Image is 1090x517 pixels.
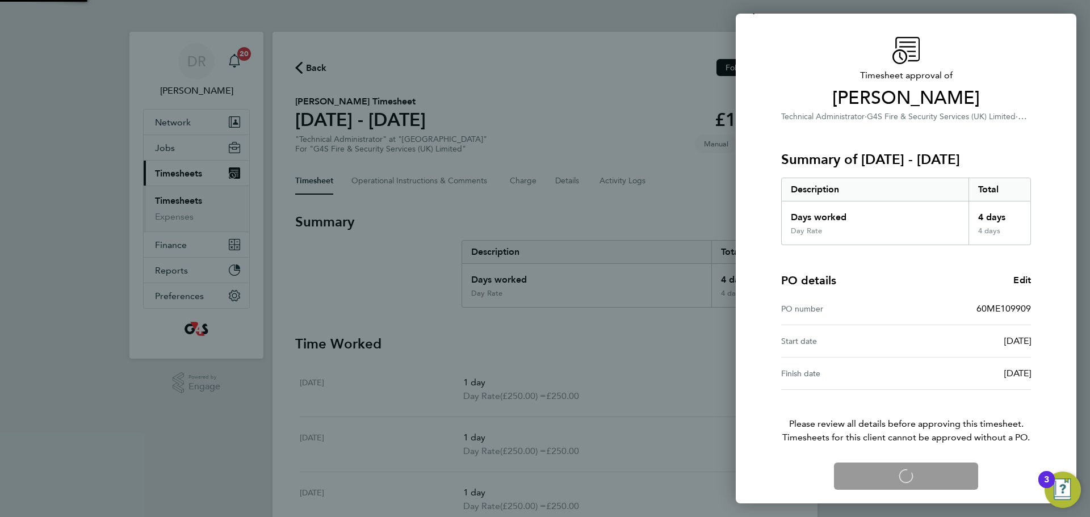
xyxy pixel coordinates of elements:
h3: Summary of [DATE] - [DATE] [781,150,1031,169]
span: Technical Administrator [781,112,865,121]
span: · [1016,111,1027,121]
span: Timesheets for this client cannot be approved without a PO. [768,431,1045,444]
div: Start date [781,334,906,348]
div: 4 days [969,226,1031,245]
span: · [865,112,867,121]
span: G4S Fire & Security Services (UK) Limited [867,112,1016,121]
div: Description [782,178,969,201]
p: Please review all details before approving this timesheet. [768,390,1045,444]
div: [DATE] [906,334,1031,348]
div: [DATE] [906,367,1031,380]
a: Edit [1013,274,1031,287]
div: Total [969,178,1031,201]
button: Open Resource Center, 3 new notifications [1045,472,1081,508]
div: Days worked [782,201,969,226]
div: PO number [781,302,906,316]
div: 3 [1044,480,1049,494]
span: 60ME109909 [976,303,1031,314]
span: Edit [1013,275,1031,285]
h4: PO details [781,272,836,288]
div: Day Rate [791,226,822,236]
span: Timesheet approval of [781,69,1031,82]
div: Finish date [781,367,906,380]
div: 4 days [969,201,1031,226]
div: Summary of 25 - 31 Aug 2025 [781,178,1031,245]
span: [PERSON_NAME] [781,87,1031,110]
